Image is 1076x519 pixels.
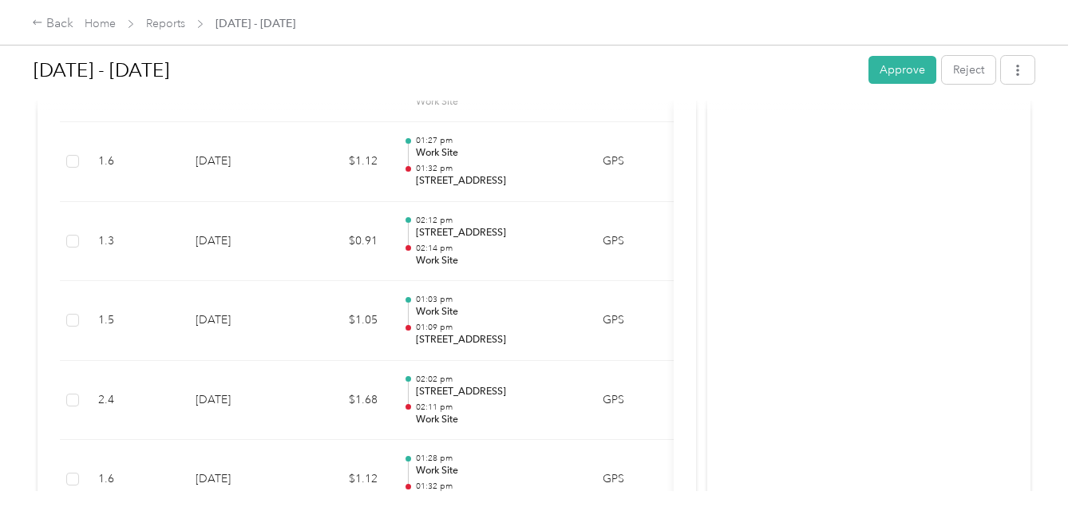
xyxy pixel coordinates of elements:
p: Work Site [416,305,577,319]
p: Work Site [416,254,577,268]
a: Home [85,17,116,30]
td: [DATE] [183,281,295,361]
p: 02:11 pm [416,402,577,413]
td: 2.4 [85,361,183,441]
td: GPS [590,361,694,441]
button: Approve [868,56,936,84]
td: $1.05 [295,281,390,361]
td: 1.6 [85,122,183,202]
td: [DATE] [183,122,295,202]
p: Work Site [416,413,577,427]
p: 01:03 pm [416,294,577,305]
p: 01:32 pm [416,481,577,492]
p: [STREET_ADDRESS] [416,385,577,399]
p: 02:14 pm [416,243,577,254]
p: Work Site [416,464,577,478]
p: 01:27 pm [416,135,577,146]
td: [DATE] [183,361,295,441]
p: 01:28 pm [416,453,577,464]
h1: Aug 18 - 31, 2025 [34,51,857,89]
p: 01:09 pm [416,322,577,333]
button: Reject [942,56,995,84]
td: $1.12 [295,122,390,202]
td: GPS [590,281,694,361]
td: $0.91 [295,202,390,282]
td: 1.5 [85,281,183,361]
p: 02:02 pm [416,374,577,385]
p: 01:32 pm [416,163,577,174]
p: [STREET_ADDRESS] [416,226,577,240]
td: 1.3 [85,202,183,282]
a: Reports [146,17,185,30]
span: [DATE] - [DATE] [216,15,295,32]
p: Work Site [416,146,577,160]
p: [STREET_ADDRESS] [416,174,577,188]
td: GPS [590,202,694,282]
p: [STREET_ADDRESS] [416,333,577,347]
iframe: Everlance-gr Chat Button Frame [987,430,1076,519]
div: Back [32,14,73,34]
td: $1.68 [295,361,390,441]
td: GPS [590,122,694,202]
p: 02:12 pm [416,215,577,226]
td: [DATE] [183,202,295,282]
